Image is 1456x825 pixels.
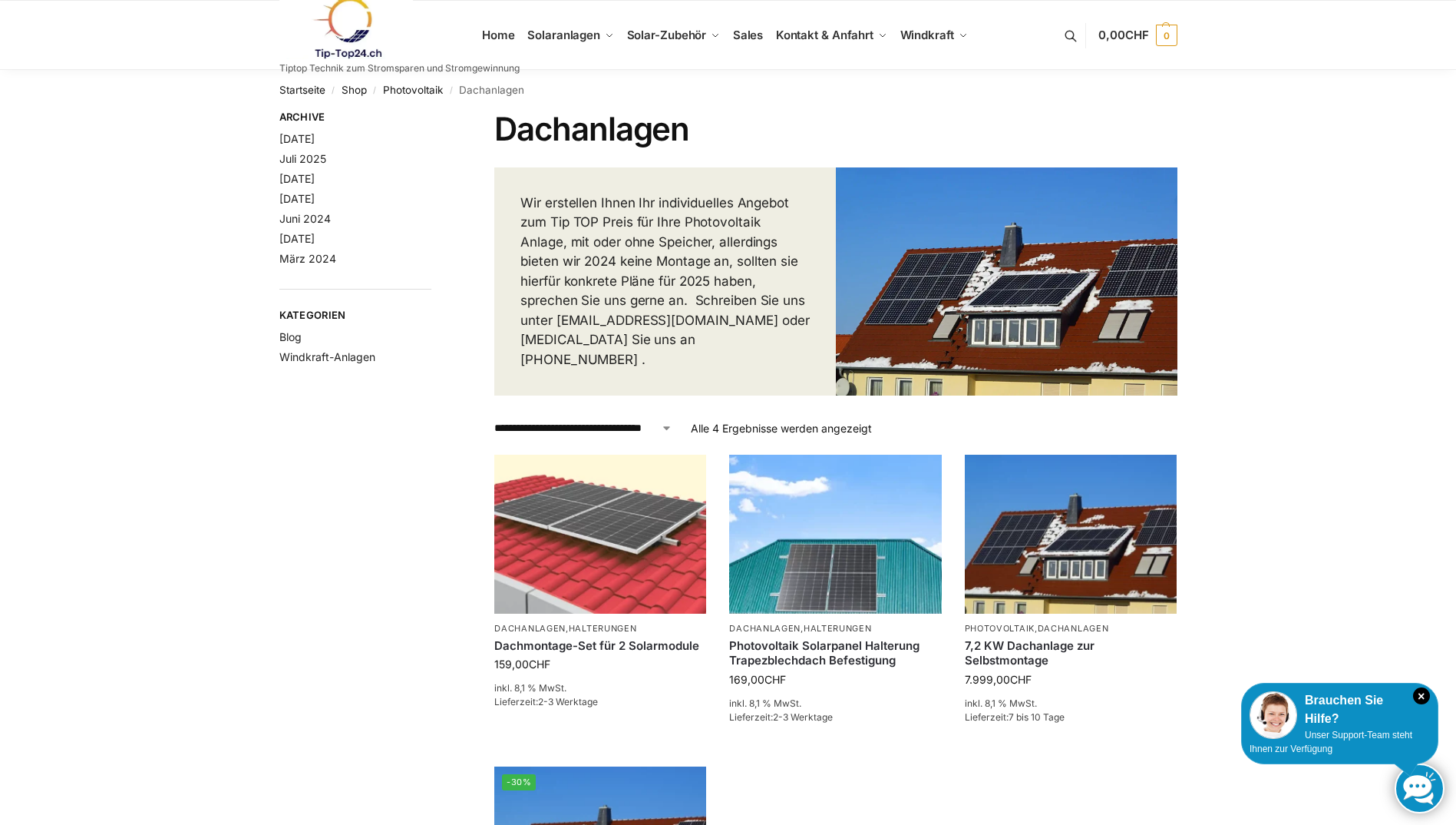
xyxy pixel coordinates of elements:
bdi: 7.999,00 [965,673,1032,686]
img: Solar Dachanlage 6,5 KW [836,167,1177,396]
nav: Breadcrumb [279,70,1177,110]
a: Halterungen [804,623,872,634]
a: Windkraft [893,1,974,70]
a: Photovoltaik Solarpanel Halterung Trapezblechdach Befestigung [729,638,941,668]
span: Lieferzeit: [494,696,598,707]
a: [DATE] [279,232,315,245]
p: , [965,623,1177,634]
p: , [494,623,706,634]
span: Solar-Zubehör [627,28,707,42]
span: Kontakt & Anfahrt [776,28,873,42]
span: Kategorien [279,308,432,323]
p: Tiptop Technik zum Stromsparen und Stromgewinnung [279,64,520,73]
a: Photovoltaik [965,623,1035,634]
bdi: 159,00 [494,658,550,671]
a: Startseite [279,84,325,96]
a: [DATE] [279,172,315,185]
span: / [325,84,342,97]
span: 2-3 Werktage [773,711,833,723]
bdi: 169,00 [729,673,786,686]
img: Trapezdach Halterung [729,455,941,614]
img: Customer service [1250,691,1297,739]
p: , [729,623,941,634]
span: Lieferzeit: [729,711,833,723]
span: Windkraft [900,28,954,42]
i: Schließen [1413,687,1430,704]
img: Halterung Solarpaneele Ziegeldach [494,455,706,614]
span: Sales [733,28,764,42]
a: Dachanlagen [729,623,801,634]
span: 0 [1156,25,1177,46]
span: Archive [279,110,432,125]
span: / [443,84,459,97]
span: Solaranlagen [527,28,600,42]
span: CHF [1125,28,1149,42]
span: CHF [1010,673,1032,686]
a: März 2024 [279,252,336,265]
button: Close filters [431,111,441,128]
h1: Dachanlagen [494,110,1177,148]
span: CHF [764,673,786,686]
p: inkl. 8,1 % MwSt. [729,697,941,711]
a: Solaranlagen [521,1,620,70]
p: inkl. 8,1 % MwSt. [494,681,706,695]
a: Halterungen [569,623,637,634]
a: Dachanlagen [494,623,566,634]
span: / [367,84,383,97]
img: Solar Dachanlage 6,5 KW [965,455,1177,614]
span: 7 bis 10 Tage [1009,711,1065,723]
a: [DATE] [279,192,315,205]
a: 0,00CHF 0 [1098,12,1177,58]
a: Dachmontage-Set für 2 Solarmodule [494,638,706,654]
a: Juni 2024 [279,212,331,225]
a: Dachanlagen [1038,623,1109,634]
a: Solar-Zubehör [620,1,726,70]
span: 0,00 [1098,28,1148,42]
p: inkl. 8,1 % MwSt. [965,697,1177,711]
span: CHF [529,658,550,671]
a: Kontakt & Anfahrt [769,1,893,70]
a: Sales [726,1,769,70]
a: Photovoltaik [383,84,443,96]
a: Blog [279,330,302,343]
p: Wir erstellen Ihnen Ihr individuelles Angebot zum Tip TOP Preis für Ihre Photovoltaik Anlage, mit... [520,194,810,370]
a: Windkraft-Anlagen [279,350,375,363]
span: Unser Support-Team steht Ihnen zur Verfügung [1250,730,1412,754]
a: Shop [342,84,367,96]
a: Juli 2025 [279,152,326,165]
div: Brauchen Sie Hilfe? [1250,691,1430,728]
a: [DATE] [279,132,315,145]
span: Lieferzeit: [965,711,1065,723]
p: Alle 4 Ergebnisse werden angezeigt [691,420,872,436]
span: 2-3 Werktage [538,696,598,707]
a: 7,2 KW Dachanlage zur Selbstmontage [965,638,1177,668]
select: Shop-Reihenfolge [494,420,672,436]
